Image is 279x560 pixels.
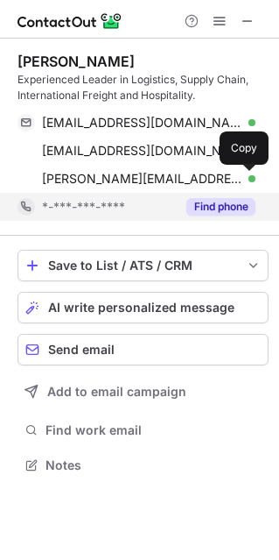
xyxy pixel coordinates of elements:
[17,334,269,365] button: Send email
[45,422,262,438] span: Find work email
[42,115,242,131] span: [EMAIL_ADDRESS][DOMAIN_NAME]
[48,301,234,315] span: AI write personalized message
[17,418,269,443] button: Find work email
[17,292,269,323] button: AI write personalized message
[17,72,269,103] div: Experienced Leader in Logistics, Supply Chain, International Freight and Hospitality.
[17,11,122,32] img: ContactOut v5.3.10
[42,143,242,159] span: [EMAIL_ADDRESS][DOMAIN_NAME]
[186,198,255,216] button: Reveal Button
[45,457,262,473] span: Notes
[48,259,238,273] div: Save to List / ATS / CRM
[17,250,269,281] button: save-profile-one-click
[17,453,269,478] button: Notes
[42,171,242,187] span: [PERSON_NAME][EMAIL_ADDRESS][DOMAIN_NAME]
[17,53,135,70] div: [PERSON_NAME]
[48,343,115,357] span: Send email
[17,376,269,408] button: Add to email campaign
[47,385,186,399] span: Add to email campaign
